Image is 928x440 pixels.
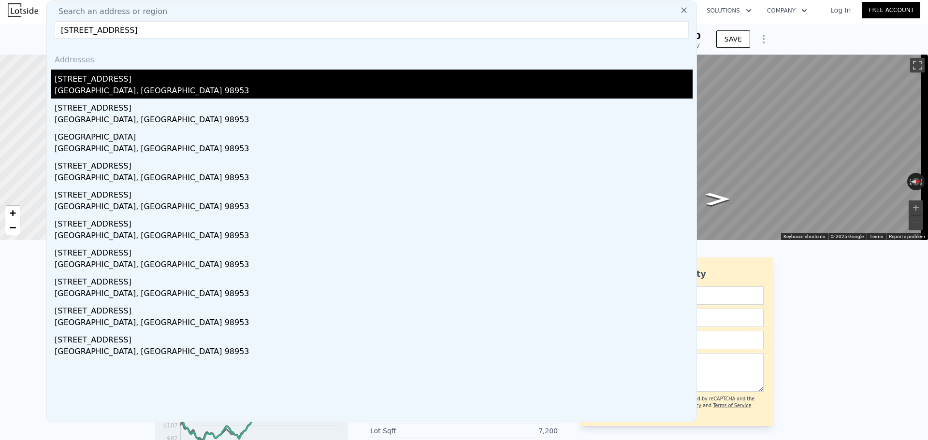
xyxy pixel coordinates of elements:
div: [GEOGRAPHIC_DATA], [GEOGRAPHIC_DATA] 98953 [55,172,693,185]
button: Toggle fullscreen view [910,58,925,72]
div: [GEOGRAPHIC_DATA], [GEOGRAPHIC_DATA] 98953 [55,317,693,330]
div: [GEOGRAPHIC_DATA], [GEOGRAPHIC_DATA] 98953 [55,201,693,214]
div: [GEOGRAPHIC_DATA], [GEOGRAPHIC_DATA] 98953 [55,288,693,301]
div: [STREET_ADDRESS] [55,70,693,85]
a: Zoom in [5,206,20,220]
tspan: $107 [163,422,178,429]
span: − [10,221,16,233]
div: [GEOGRAPHIC_DATA], [GEOGRAPHIC_DATA] 98953 [55,259,693,272]
button: Zoom out [909,215,923,230]
div: [GEOGRAPHIC_DATA], [GEOGRAPHIC_DATA] 98953 [55,230,693,243]
path: Go North, N Camas Rd [695,190,740,209]
div: [GEOGRAPHIC_DATA], [GEOGRAPHIC_DATA] 98953 [55,143,693,156]
span: Search an address or region [51,6,167,17]
a: Report a problem [889,234,925,239]
a: Free Account [862,2,920,18]
div: This site is protected by reCAPTCHA and the Google and apply. [652,396,764,416]
button: Company [759,2,815,19]
button: Show Options [754,29,773,49]
div: [STREET_ADDRESS] [55,156,693,172]
div: Addresses [51,46,693,70]
input: Enter an address, city, region, neighborhood or zip code [55,21,689,39]
button: Zoom in [909,200,923,215]
button: Rotate clockwise [920,173,925,190]
img: Lotside [8,3,38,17]
button: SAVE [716,30,750,48]
div: [GEOGRAPHIC_DATA], [GEOGRAPHIC_DATA] 98953 [55,85,693,99]
div: [STREET_ADDRESS] [55,185,693,201]
button: Solutions [699,2,759,19]
a: Zoom out [5,220,20,235]
a: Log In [819,5,862,15]
div: [STREET_ADDRESS] [55,330,693,346]
a: Terms of Service [713,403,751,408]
div: Lot Sqft [370,426,464,436]
div: [STREET_ADDRESS] [55,301,693,317]
button: Keyboard shortcuts [783,233,825,240]
button: Rotate counterclockwise [907,173,913,190]
div: [GEOGRAPHIC_DATA], [GEOGRAPHIC_DATA] 98953 [55,346,693,359]
div: [STREET_ADDRESS] [55,272,693,288]
div: [STREET_ADDRESS] [55,243,693,259]
div: [STREET_ADDRESS] [55,214,693,230]
div: [GEOGRAPHIC_DATA], [GEOGRAPHIC_DATA] 98953 [55,114,693,128]
span: + [10,207,16,219]
div: [GEOGRAPHIC_DATA] [55,128,693,143]
button: Reset the view [907,178,925,186]
div: [STREET_ADDRESS] [55,99,693,114]
div: 7,200 [464,426,558,436]
a: Terms (opens in new tab) [870,234,883,239]
span: © 2025 Google [831,234,864,239]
